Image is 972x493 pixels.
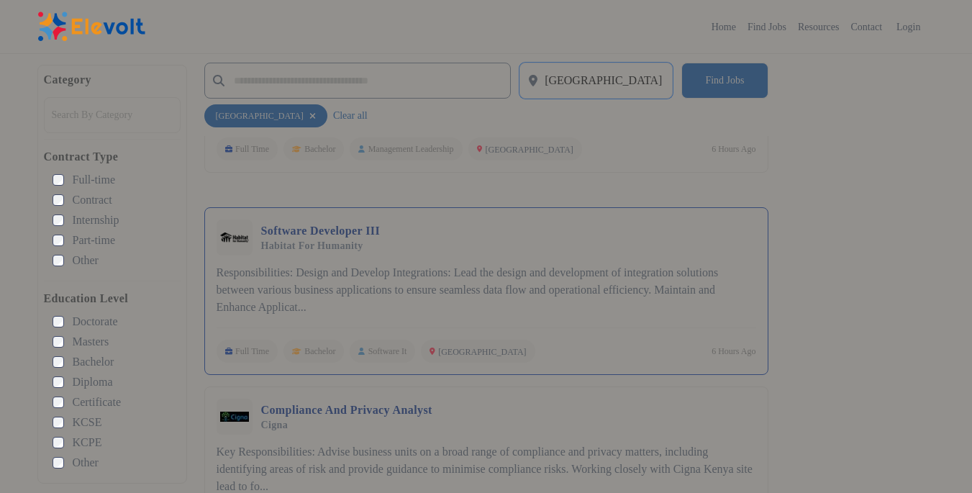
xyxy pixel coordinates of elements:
[217,137,278,160] p: Full Time
[217,264,756,316] p: Responsibilities: Design and Develop Integrations: Lead the design and development of integration...
[73,174,116,186] span: Full-time
[261,240,363,253] span: Habitat for Humanity
[44,290,181,307] h5: Education Level
[485,145,573,155] span: [GEOGRAPHIC_DATA]
[73,356,114,368] span: Bachelor
[53,194,64,206] input: Contract
[304,143,335,155] span: Bachelor
[261,222,381,240] h3: Software Developer III
[204,104,327,127] div: [GEOGRAPHIC_DATA]
[217,340,278,363] p: Full Time
[350,137,462,160] p: Management Leadership
[333,104,368,127] button: Clear all
[53,235,64,246] input: Part-time
[73,457,99,469] span: Other
[44,71,181,89] h5: Category
[53,356,64,368] input: Bachelor
[73,397,122,408] span: Certificate
[53,255,64,266] input: Other
[220,412,249,422] img: Cigna
[304,345,335,357] span: Bachelor
[217,220,756,363] a: Habitat for HumanitySoftware Developer IIIHabitat for HumanityResponsibilities: Design and Develo...
[73,417,102,428] span: KCSE
[44,148,181,166] h5: Contract Type
[73,336,109,348] span: Masters
[53,437,64,448] input: KCPE
[261,402,432,419] h3: Compliance And Privacy Analyst
[845,16,889,38] a: Contact
[73,255,99,266] span: Other
[53,397,64,408] input: Certificate
[53,376,64,388] input: Diploma
[261,419,289,432] span: Cigna
[53,336,64,348] input: Masters
[706,16,742,38] a: Home
[712,345,755,357] p: 6 hours ago
[73,194,112,206] span: Contract
[438,347,526,357] span: [GEOGRAPHIC_DATA]
[712,143,755,155] p: 6 hours ago
[888,13,929,41] a: Login
[220,232,249,242] img: Habitat for Humanity
[792,16,845,38] a: Resources
[53,316,64,327] input: Doctorate
[73,376,113,388] span: Diploma
[742,16,792,38] a: Find Jobs
[681,63,768,99] button: Find Jobs
[73,235,116,246] span: Part-time
[53,417,64,428] input: KCSE
[73,214,119,226] span: Internship
[73,437,102,448] span: KCPE
[900,424,972,493] iframe: Chat Widget
[53,174,64,186] input: Full-time
[37,12,145,42] img: Elevolt
[350,340,415,363] p: Software It
[53,214,64,226] input: Internship
[53,457,64,469] input: Other
[73,316,118,327] span: Doctorate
